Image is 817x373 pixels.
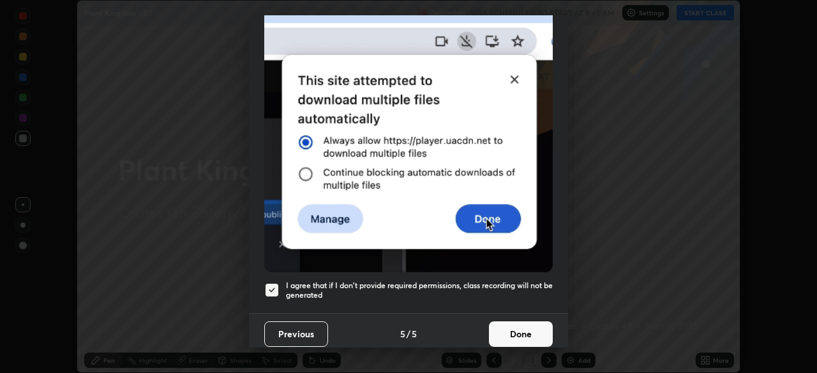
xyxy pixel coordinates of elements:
[412,327,417,340] h4: 5
[489,321,553,347] button: Done
[264,321,328,347] button: Previous
[286,281,553,300] h5: I agree that if I don't provide required permissions, class recording will not be generated
[400,327,405,340] h4: 5
[407,327,410,340] h4: /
